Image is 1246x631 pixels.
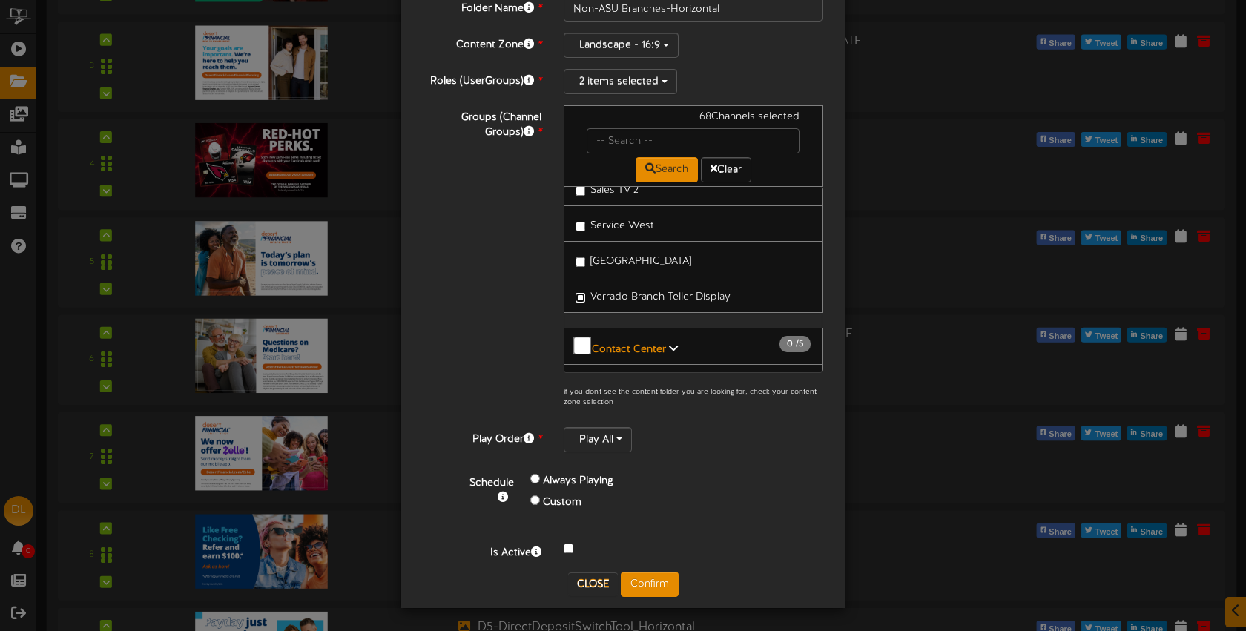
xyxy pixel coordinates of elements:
[590,220,654,231] span: Service West
[564,69,677,94] button: 2 items selected
[576,293,585,303] input: Verrado Branch Teller Display
[564,328,823,366] button: Contact Center 0 /5
[590,185,639,196] span: Sales TV 2
[576,257,585,267] input: [GEOGRAPHIC_DATA]
[590,291,731,303] span: Verrado Branch Teller Display
[701,157,751,182] button: Clear
[469,478,514,489] b: Schedule
[592,343,666,354] b: Contact Center
[543,474,613,489] label: Always Playing
[412,427,553,447] label: Play Order
[636,157,698,182] button: Search
[412,105,553,140] label: Groups (Channel Groups)
[412,541,553,561] label: Is Active
[564,364,823,402] button: Marketing (Landscape) 67 /73
[576,222,585,231] input: Service West
[590,256,691,267] span: [GEOGRAPHIC_DATA]
[576,110,811,128] div: 68 Channels selected
[543,495,581,510] label: Custom
[564,427,632,452] button: Play All
[412,69,553,89] label: Roles (UserGroups)
[564,33,679,58] button: Landscape - 16:9
[779,336,811,352] span: / 5
[568,572,618,596] button: Close
[576,186,585,196] input: Sales TV 2
[787,339,796,349] span: 0
[412,33,553,53] label: Content Zone
[587,128,800,153] input: -- Search --
[621,572,679,597] button: Confirm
